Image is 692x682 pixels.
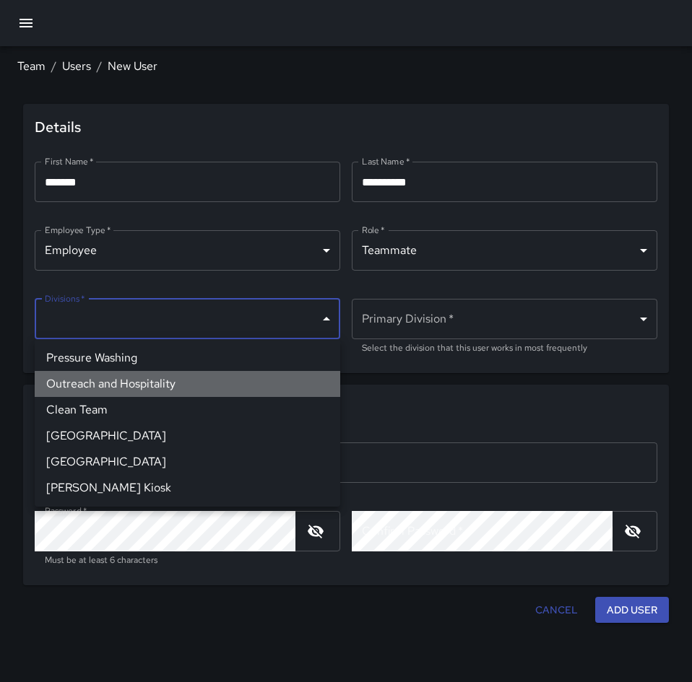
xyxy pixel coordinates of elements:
li: [GEOGRAPHIC_DATA] [35,423,340,449]
li: Pressure Washing [35,345,340,371]
li: [PERSON_NAME] Kiosk [35,475,340,501]
li: Outreach and Hospitality [35,371,340,397]
li: Clean Team [35,397,340,423]
li: [GEOGRAPHIC_DATA] [35,449,340,475]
